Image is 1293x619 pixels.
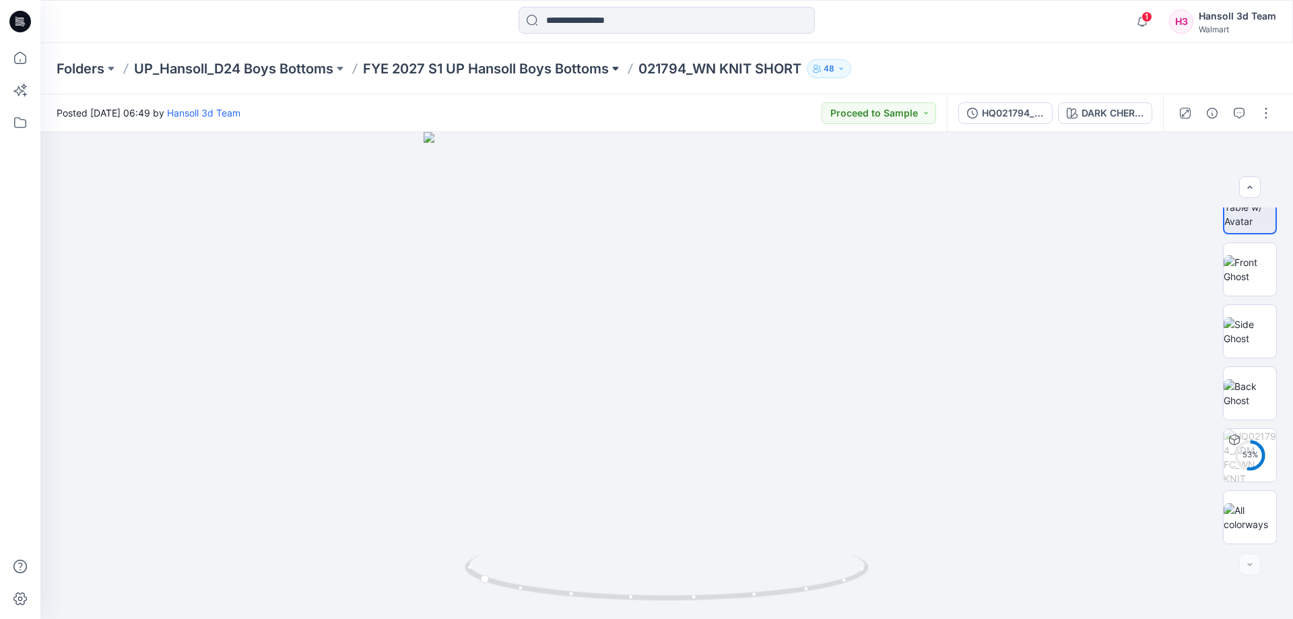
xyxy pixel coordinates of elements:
[1224,317,1276,346] img: Side Ghost
[1169,9,1193,34] div: H3
[982,106,1044,121] div: HQ021794_ADM FC_WN KNIT SHORT
[1224,429,1276,482] img: HQ021794_ADM FC_WN KNIT SHORT DARK CHERRYOLIVE OAK
[1141,11,1152,22] span: 1
[807,59,851,78] button: 48
[1224,255,1276,284] img: Front Ghost
[1224,186,1275,228] img: Turn Table w/ Avatar
[1234,449,1266,461] div: 53 %
[824,61,834,76] p: 48
[1058,102,1152,124] button: DARK CHERRYOLIVE OAK
[167,107,240,119] a: Hansoll 3d Team
[57,106,240,120] span: Posted [DATE] 06:49 by
[363,59,609,78] a: FYE 2027 S1 UP Hansoll Boys Bottoms
[1082,106,1143,121] div: DARK CHERRYOLIVE OAK
[638,59,801,78] p: 021794_WN KNIT SHORT
[134,59,333,78] a: UP_Hansoll_D24 Boys Bottoms
[57,59,104,78] a: Folders
[1224,503,1276,531] img: All colorways
[958,102,1053,124] button: HQ021794_ADM FC_WN KNIT SHORT
[1199,24,1276,34] div: Walmart
[1201,102,1223,124] button: Details
[1199,8,1276,24] div: Hansoll 3d Team
[1224,379,1276,408] img: Back Ghost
